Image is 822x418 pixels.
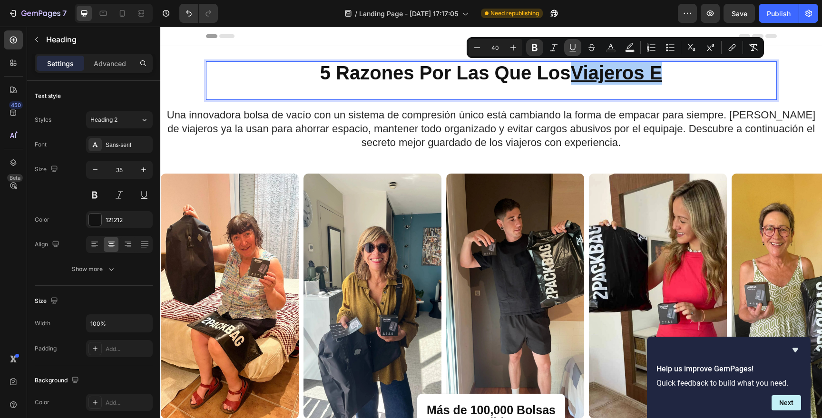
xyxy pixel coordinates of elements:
[429,147,567,392] img: gempages_577441653510374388-f575c3fa-b4f6-482b-8d94-6c74a52694ca.webp
[35,215,49,224] div: Color
[0,147,138,392] img: gempages_577441653510374388-94a08298-b4fe-4269-8608-466f79ec9fc1.jpg
[35,116,51,124] div: Styles
[467,37,764,58] div: Editor contextual toolbar
[46,34,149,45] p: Heading
[35,238,61,251] div: Align
[656,379,801,388] p: Quick feedback to build what you need.
[106,345,150,353] div: Add...
[35,295,60,308] div: Size
[62,8,67,19] p: 7
[4,4,71,23] button: 7
[759,4,799,23] button: Publish
[87,315,152,332] input: Auto
[35,319,50,328] div: Width
[9,101,23,109] div: 450
[106,399,150,407] div: Add...
[35,261,153,278] button: Show more
[143,147,281,392] img: gempages_577441653510374388-a8333033-5730-4973-918d-6f057910839f.webp
[355,9,357,19] span: /
[359,9,458,19] span: Landing Page - [DATE] 17:17:05
[106,141,150,149] div: Sans-serif
[411,36,502,57] u: Viajeros E
[86,111,153,128] button: Heading 2
[286,147,424,392] img: gempages_577441653510374388-31438dab-eff1-45f7-821c-308f64b7a98d.webp
[7,82,655,122] span: Una innovadora bolsa de vacío con un sistema de compresión único está cambiando la forma de empac...
[35,163,60,176] div: Size
[35,344,57,353] div: Padding
[35,140,47,149] div: Font
[94,58,126,68] p: Advanced
[35,374,81,387] div: Background
[7,174,23,182] div: Beta
[179,4,218,23] div: Undo/Redo
[35,92,61,100] div: Text style
[72,264,116,274] div: Show more
[90,116,117,124] span: Heading 2
[790,344,801,356] button: Hide survey
[35,398,49,407] div: Color
[266,377,395,403] strong: Más de 100,000 Bolsas Vendidas
[656,363,801,375] h2: Help us improve GemPages!
[772,395,801,410] button: Next question
[732,10,747,18] span: Save
[47,58,74,68] p: Settings
[724,4,755,23] button: Save
[160,27,822,418] iframe: Design area
[571,147,709,392] img: gempages_577441653510374388-e4a34dc8-6e2d-465e-979b-4a08959bbcfd.webp
[106,216,150,224] div: 121212
[490,9,539,18] span: Need republishing
[656,344,801,410] div: Help us improve GemPages!
[767,9,791,19] div: Publish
